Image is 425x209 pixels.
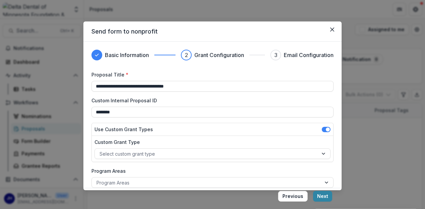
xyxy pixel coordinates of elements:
[278,191,308,202] button: Previous
[91,71,330,78] label: Proposal Title
[91,97,330,104] label: Custom Internal Proposal ID
[105,51,149,59] h3: Basic Information
[284,51,334,59] h3: Email Configuration
[274,51,277,59] div: 3
[185,51,188,59] div: 2
[91,167,330,174] label: Program Areas
[313,191,332,202] button: Next
[327,24,338,35] button: Close
[83,21,342,42] header: Send form to nonprofit
[194,51,244,59] h3: Grant Configuration
[91,50,334,60] div: Progress
[94,139,326,146] label: Custom Grant Type
[94,126,153,133] label: Use Custom Grant Types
